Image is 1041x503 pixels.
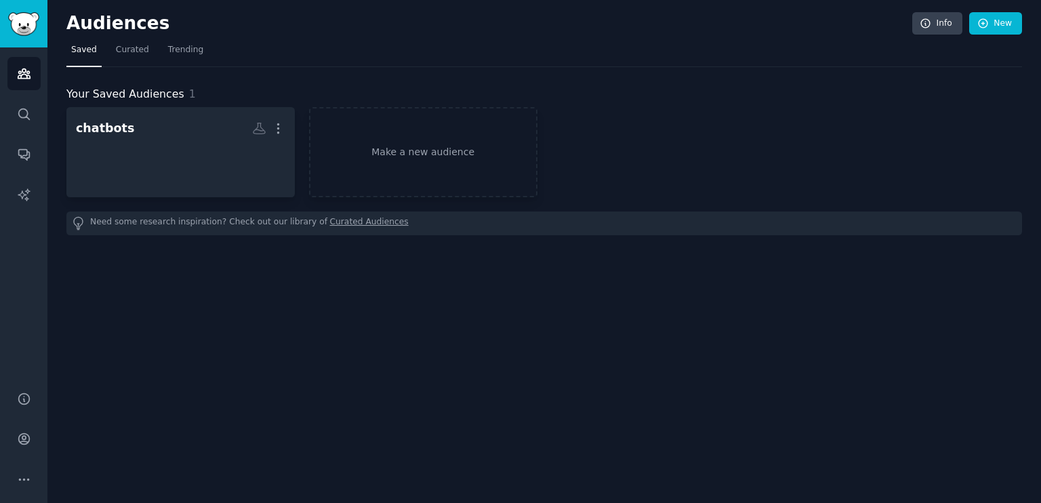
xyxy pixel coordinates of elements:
a: Trending [163,39,208,67]
span: Your Saved Audiences [66,86,184,103]
div: chatbots [76,120,134,137]
a: chatbots [66,107,295,197]
h2: Audiences [66,13,912,35]
a: Saved [66,39,102,67]
a: New [969,12,1022,35]
a: Info [912,12,962,35]
a: Curated Audiences [330,216,409,230]
span: Trending [168,44,203,56]
a: Curated [111,39,154,67]
span: 1 [189,87,196,100]
img: GummySearch logo [8,12,39,36]
div: Need some research inspiration? Check out our library of [66,212,1022,235]
span: Saved [71,44,97,56]
span: Curated [116,44,149,56]
a: Make a new audience [309,107,537,197]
